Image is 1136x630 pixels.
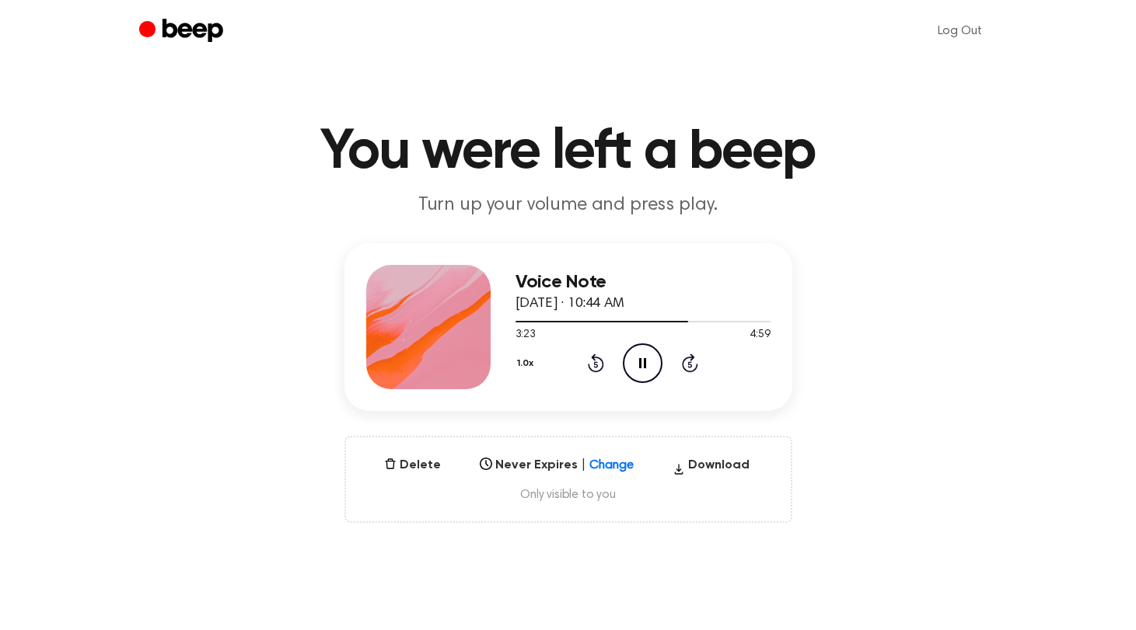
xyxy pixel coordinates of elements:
button: Download [666,456,756,481]
span: [DATE] · 10:44 AM [516,297,624,311]
a: Log Out [922,12,998,50]
h3: Voice Note [516,272,771,293]
p: Turn up your volume and press play. [270,193,867,218]
a: Beep [139,16,227,47]
span: 3:23 [516,327,536,343]
h1: You were left a beep [170,124,966,180]
button: Delete [378,456,447,475]
button: 1.0x [516,350,540,377]
span: Only visible to you [365,487,772,503]
span: 4:59 [750,327,770,343]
